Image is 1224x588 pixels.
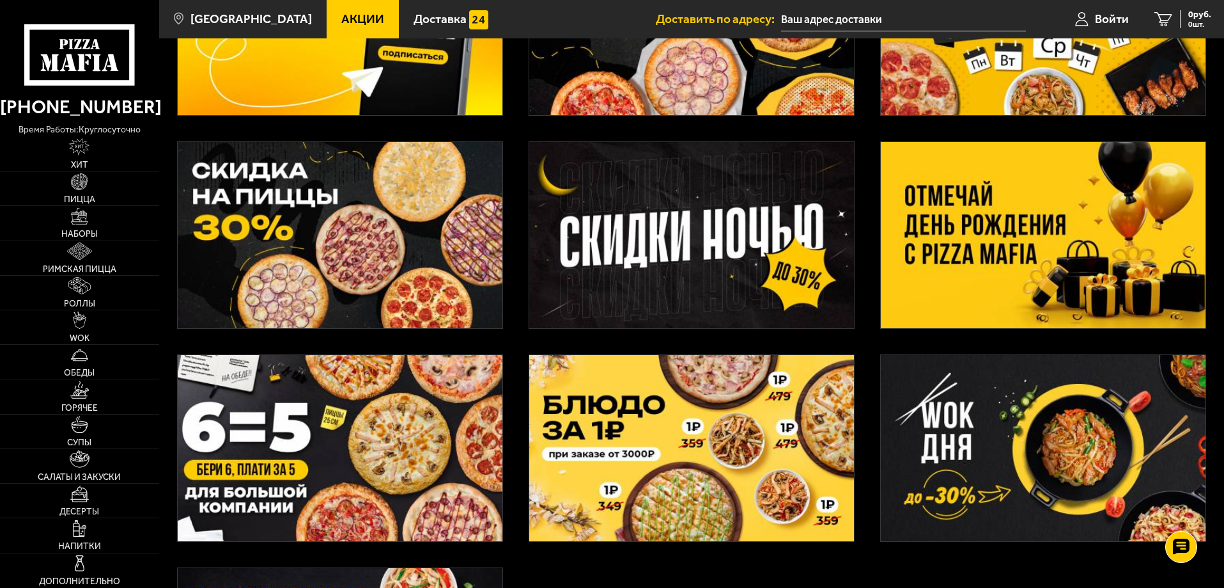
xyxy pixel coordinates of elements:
img: 15daf4d41897b9f0e9f617042186c801.svg [469,10,488,29]
span: Супы [67,438,91,447]
span: Обеды [64,369,95,377]
input: Ваш адрес доставки [781,8,1026,31]
span: Роллы [64,299,95,308]
span: 0 руб. [1188,10,1211,19]
span: [GEOGRAPHIC_DATA] [190,13,312,25]
span: Салаты и закуски [38,473,121,482]
span: Акции [341,13,384,25]
span: Наборы [61,230,98,239]
span: Десерты [59,507,99,516]
span: Доставить по адресу: [656,13,781,25]
span: Напитки [58,542,101,551]
span: Доставка [414,13,467,25]
span: Войти [1095,13,1129,25]
span: WOK [70,334,89,343]
span: Хит [71,161,88,170]
span: Дополнительно [39,577,120,586]
span: Горячее [61,404,98,413]
span: 0 шт. [1188,20,1211,28]
span: Римская пицца [43,265,116,274]
span: Пицца [64,195,95,204]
